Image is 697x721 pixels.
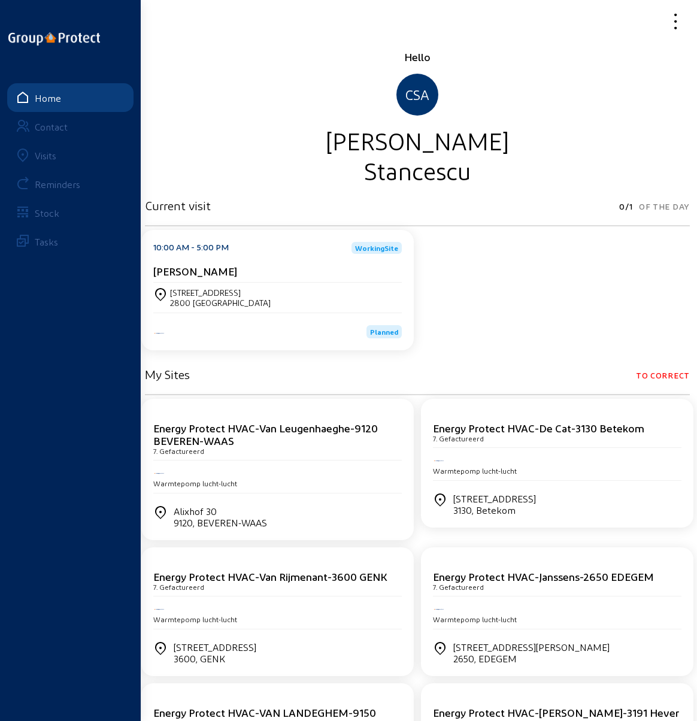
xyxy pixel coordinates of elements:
div: Contact [35,121,68,132]
div: Home [35,92,61,104]
div: Tasks [35,236,58,247]
cam-card-subtitle: 7. Gefactureerd [433,434,484,443]
div: 10:00 AM - 5:00 PM [153,242,229,254]
cam-card-title: Energy Protect HVAC-[PERSON_NAME]-3191 Hever [433,706,679,719]
cam-card-subtitle: 7. Gefactureerd [153,447,204,455]
div: [PERSON_NAME] [145,125,690,155]
cam-card-title: Energy Protect HVAC-Van Rijmenant-3600 GENK [153,570,387,583]
span: Warmtepomp lucht-lucht [153,615,237,623]
div: Visits [35,150,56,161]
img: Energy Protect HVAC [153,472,165,475]
div: [STREET_ADDRESS] [174,641,256,664]
cam-card-title: Energy Protect HVAC-Janssens-2650 EDEGEM [433,570,654,583]
div: [STREET_ADDRESS] [170,287,271,298]
div: CSA [396,74,438,116]
span: Warmtepomp lucht-lucht [153,479,237,487]
a: Tasks [7,227,134,256]
cam-card-title: Energy Protect HVAC-De Cat-3130 Betekom [433,422,644,434]
img: Energy Protect HVAC [433,608,445,611]
a: Visits [7,141,134,169]
a: Contact [7,112,134,141]
div: 3600, GENK [174,653,256,664]
span: Warmtepomp lucht-lucht [433,466,517,475]
img: Energy Protect HVAC [433,459,445,462]
a: Reminders [7,169,134,198]
a: Stock [7,198,134,227]
span: To correct [636,367,690,384]
cam-card-subtitle: 7. Gefactureerd [153,583,204,591]
div: Hello [145,50,690,64]
div: 9120, BEVEREN-WAAS [174,517,267,528]
img: logo-oneline.png [8,32,100,46]
cam-card-subtitle: 7. Gefactureerd [433,583,484,591]
cam-card-title: [PERSON_NAME] [153,265,237,277]
span: Warmtepomp lucht-lucht [433,615,517,623]
div: Alixhof 30 [174,505,267,528]
img: Energy Protect HVAC [153,332,165,335]
div: 3130, Betekom [453,504,536,516]
div: 2800 [GEOGRAPHIC_DATA] [170,298,271,308]
div: Stancescu [145,155,690,185]
img: Energy Protect HVAC [153,608,165,611]
a: Home [7,83,134,112]
div: 2650, EDEGEM [453,653,610,664]
cam-card-title: Energy Protect HVAC-Van Leugenhaeghe-9120 BEVEREN-WAAS [153,422,378,447]
h3: Current visit [145,198,211,213]
span: Planned [370,328,398,336]
span: Of the day [639,198,690,215]
h3: My Sites [145,367,190,381]
span: 0/1 [619,198,633,215]
div: [STREET_ADDRESS] [453,493,536,516]
div: Reminders [35,178,80,190]
span: WorkingSite [355,244,398,252]
div: Stock [35,207,59,219]
div: [STREET_ADDRESS][PERSON_NAME] [453,641,610,664]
